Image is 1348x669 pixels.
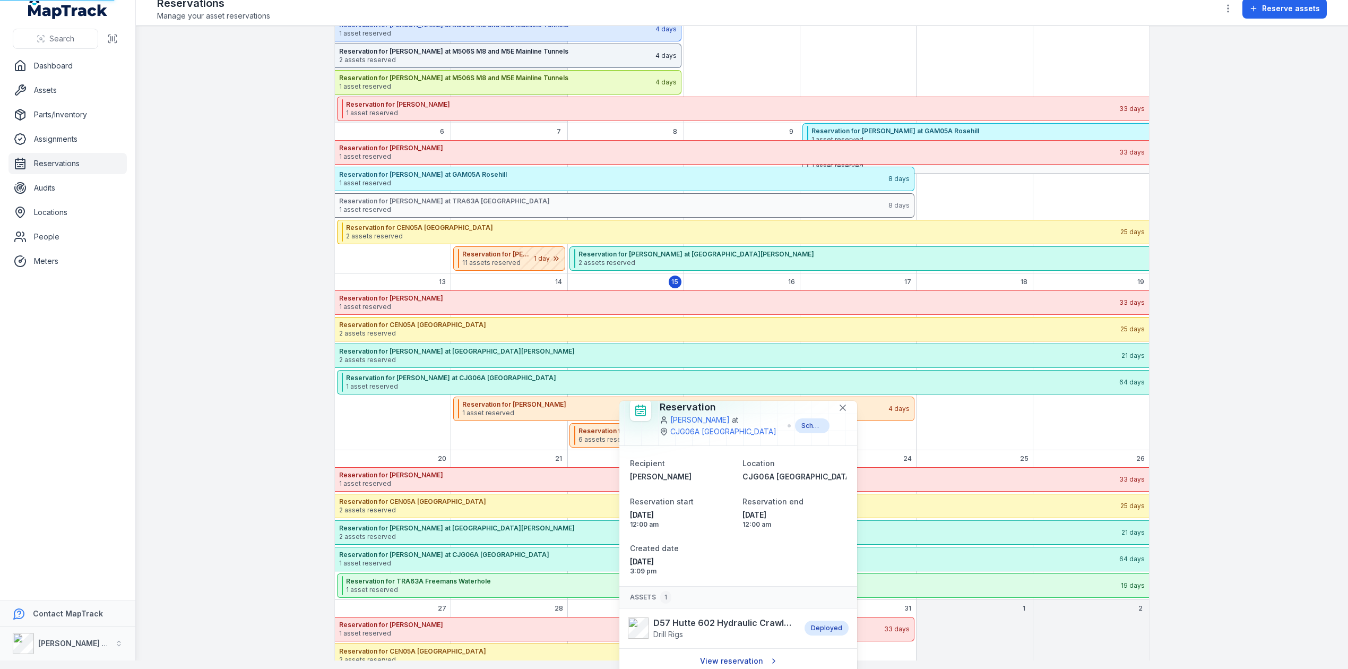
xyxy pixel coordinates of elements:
a: D57 Hutte 602 Hydraulic Crawler DrillDrill Rigs [628,616,794,640]
a: CJG06A [GEOGRAPHIC_DATA] [670,426,776,437]
span: 1 asset reserved [339,303,1118,311]
span: [DATE] [742,510,846,520]
span: [DATE] [630,510,734,520]
strong: [PERSON_NAME] [630,471,734,482]
span: 1 asset reserved [346,109,1118,117]
span: 2 assets reserved [339,533,1120,541]
span: 2 assets reserved [339,656,768,664]
strong: Reservation for [PERSON_NAME] [346,100,1118,109]
strong: Reservation for CEN05A [GEOGRAPHIC_DATA] [346,224,1119,232]
span: 2 [1138,604,1143,613]
span: Location [742,459,775,468]
span: 1 asset reserved [339,205,887,214]
span: 1 asset reserved [339,479,1118,488]
span: 7 [557,127,561,136]
strong: Reservation for [PERSON_NAME] at CJG06A [GEOGRAPHIC_DATA] [346,374,1118,382]
div: Deployed [805,621,849,636]
span: 6 [440,127,444,136]
span: 6 assets reserved [578,435,649,444]
span: [DATE] [630,556,734,567]
span: 1 asset reserved [462,409,887,417]
a: Dashboard [8,55,127,76]
span: Manage your asset reservations [157,11,270,21]
button: Reservation for [PERSON_NAME]1 asset reserved4 days [453,397,914,421]
span: Drill Rigs [653,630,683,639]
strong: Reservation for CEN05A [GEOGRAPHIC_DATA] [339,321,1119,329]
strong: Reservation for [PERSON_NAME] at M506S M8 and M5E Mainline Tunnels [339,47,654,56]
span: 2 assets reserved [339,506,1119,514]
button: Reservation for [PERSON_NAME]1 asset reserved33 days [337,97,1149,121]
a: Audits [8,177,127,199]
button: Reservation for TRA63A Freemans Waterhole1 asset reserved19 days [337,573,1149,598]
button: Reservation for [PERSON_NAME]1 asset reserved33 days [335,617,914,641]
span: Assets [630,591,671,604]
span: 12:00 am [630,520,734,529]
span: CJG06A [GEOGRAPHIC_DATA] [742,472,853,481]
a: Assets [8,80,127,101]
a: Assignments [8,128,127,150]
time: 12/15/2025, 12:00:00 AM [742,510,846,529]
span: 26 [1136,454,1145,463]
button: Reservation for CEN05A [GEOGRAPHIC_DATA]2 assets reserved25 days [335,644,798,668]
span: 28 [555,604,563,613]
span: Recipient [630,459,665,468]
a: Parts/Inventory [8,104,127,125]
strong: [PERSON_NAME] Group [38,639,125,648]
div: 1 [660,591,671,604]
button: Reservation for [PERSON_NAME] at [GEOGRAPHIC_DATA][PERSON_NAME]2 assets reserved21 days [335,344,1149,368]
button: Reservation for [PERSON_NAME]1 asset reserved33 days [335,290,1149,315]
a: CJG06A [GEOGRAPHIC_DATA] [742,471,846,482]
button: Reservation for [PERSON_NAME] at M506S M8 and M5E Mainline Tunnels2 assets reserved4 days [335,44,681,68]
button: Reservation for [PERSON_NAME] at CJG06A [GEOGRAPHIC_DATA]1 asset reserved64 days [335,547,1149,571]
span: 25 [1020,454,1029,463]
span: 1 asset reserved [339,559,1118,568]
span: Created date [630,544,679,553]
span: 2 assets reserved [339,329,1119,338]
strong: Reservation for [PERSON_NAME] [578,427,649,435]
strong: Reservation for [PERSON_NAME] at M506S M8 and M5E Mainline Tunnels [339,74,654,82]
button: Reservation for [PERSON_NAME]1 asset reserved33 days [335,140,1149,165]
strong: Reservation for [PERSON_NAME] at [GEOGRAPHIC_DATA][PERSON_NAME] [339,347,1120,356]
strong: Reservation for [PERSON_NAME] [339,144,1118,152]
button: Reservation for [PERSON_NAME] at CJG06A [GEOGRAPHIC_DATA]1 asset reserved64 days [337,370,1149,394]
button: Reservation for [PERSON_NAME] at M506S M8 and M5E Mainline Tunnels1 asset reserved4 days [335,70,681,95]
span: 19 [1137,278,1144,286]
button: Reservation for [PERSON_NAME] at GAM05A Rosehill1 asset reserved8 days [335,167,914,191]
h3: Reservation [660,400,829,415]
span: 15 [671,278,678,286]
span: Reservation end [742,497,803,506]
strong: Contact MapTrack [33,609,103,618]
a: Locations [8,202,127,223]
button: Reservation for [PERSON_NAME] at SCJV01A [PERSON_NAME] [GEOGRAPHIC_DATA][PERSON_NAME]11 assets re... [453,246,565,271]
strong: Reservation for [PERSON_NAME] at GAM05A Rosehill [339,170,887,179]
span: 16 [788,278,795,286]
button: Reservation for [PERSON_NAME] at M506S M8 and M5E Mainline Tunnels1 asset reserved4 days [335,17,681,41]
a: People [8,226,127,247]
span: 18 [1021,278,1027,286]
span: 21 [555,454,562,463]
button: Reservation for [PERSON_NAME] at TRA63A [GEOGRAPHIC_DATA]1 asset reserved8 days [335,193,914,218]
span: 31 [904,604,911,613]
button: Reservation for [PERSON_NAME]1 asset reserved33 days [335,467,1149,492]
span: Reservation start [630,497,694,506]
button: Reservation for [PERSON_NAME] at [GEOGRAPHIC_DATA][PERSON_NAME]2 assets reserved21 days [335,520,1149,545]
strong: Reservation for [PERSON_NAME] at [GEOGRAPHIC_DATA][PERSON_NAME] [339,524,1120,533]
strong: Reservation for [PERSON_NAME] [462,400,887,409]
button: Reservation for [PERSON_NAME]6 assets reserved1 day [569,423,681,448]
span: Search [49,33,74,44]
span: 11 assets reserved [462,259,533,267]
strong: Reservation for [PERSON_NAME] [339,621,883,629]
span: 13 [439,278,446,286]
span: 3:09 pm [630,567,734,576]
strong: Reservation for [PERSON_NAME] at TRA63A [GEOGRAPHIC_DATA] [339,197,887,205]
span: 2 assets reserved [339,56,654,64]
button: Reservation for CEN05A [GEOGRAPHIC_DATA]2 assets reserved25 days [335,317,1149,341]
span: 14 [555,278,562,286]
a: [PERSON_NAME] [670,415,730,425]
span: 1 asset reserved [339,152,1118,161]
span: 1 [1023,604,1025,613]
span: 1 asset reserved [339,629,883,638]
strong: Reservation for CEN05A [GEOGRAPHIC_DATA] [339,647,768,656]
span: 2 assets reserved [339,356,1120,364]
span: 20 [438,454,446,463]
